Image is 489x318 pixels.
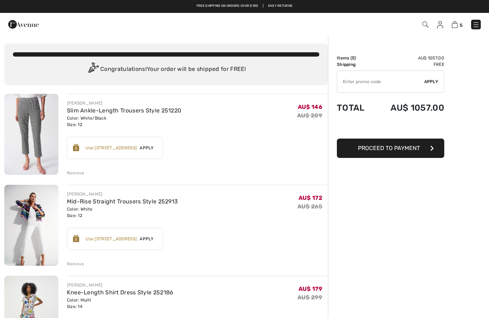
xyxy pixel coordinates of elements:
[67,206,178,219] div: Color: White Size: 12
[4,94,58,175] img: Slim Ankle-Length Trousers Style 251220
[86,236,137,242] div: Use [STREET_ADDRESS]
[373,61,444,68] td: Free
[4,185,58,266] img: Mid-Rise Straight Trousers Style 252913
[67,289,174,296] a: Knee-Length Shirt Dress Style 252186
[67,282,174,288] div: [PERSON_NAME]
[473,21,480,28] img: Menu
[268,4,293,9] a: Easy Returns
[298,103,322,110] span: AU$ 146
[137,145,157,151] span: Apply
[299,285,322,292] span: AU$ 179
[67,107,181,114] a: Slim Ankle-Length Trousers Style 251220
[422,21,429,28] img: Search
[8,20,39,27] a: 1ère Avenue
[297,112,322,119] s: AU$ 209
[67,170,84,176] div: Remove
[358,145,420,151] span: Proceed to Payment
[86,62,100,77] img: Congratulation2.svg
[352,56,354,61] span: 5
[297,294,322,301] s: AU$ 299
[373,96,444,120] td: AU$ 1057.00
[67,261,84,267] div: Remove
[73,235,79,242] img: Reward-Logo.svg
[337,71,424,92] input: Promo code
[337,55,373,61] td: Items ( )
[67,297,174,310] div: Color: Multi Size: 14
[297,203,322,210] s: AU$ 265
[67,115,181,128] div: Color: White/Black Size: 12
[13,62,319,77] div: Congratulations! Your order will be shipped for FREE!
[263,4,263,9] span: |
[137,236,157,242] span: Apply
[8,17,39,32] img: 1ère Avenue
[67,100,181,106] div: [PERSON_NAME]
[86,145,137,151] div: Use [STREET_ADDRESS]
[67,191,178,197] div: [PERSON_NAME]
[373,55,444,61] td: AU$ 1057.00
[452,21,458,28] img: Shopping Bag
[337,61,373,68] td: Shipping
[460,23,463,28] span: 5
[337,139,444,158] button: Proceed to Payment
[73,144,79,151] img: Reward-Logo.svg
[437,21,443,28] img: My Info
[337,120,444,136] iframe: PayPal
[452,20,463,29] a: 5
[299,194,322,201] span: AU$ 172
[424,78,439,85] span: Apply
[337,96,373,120] td: Total
[67,198,178,205] a: Mid-Rise Straight Trousers Style 252913
[197,4,258,9] a: Free shipping on orders over $180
